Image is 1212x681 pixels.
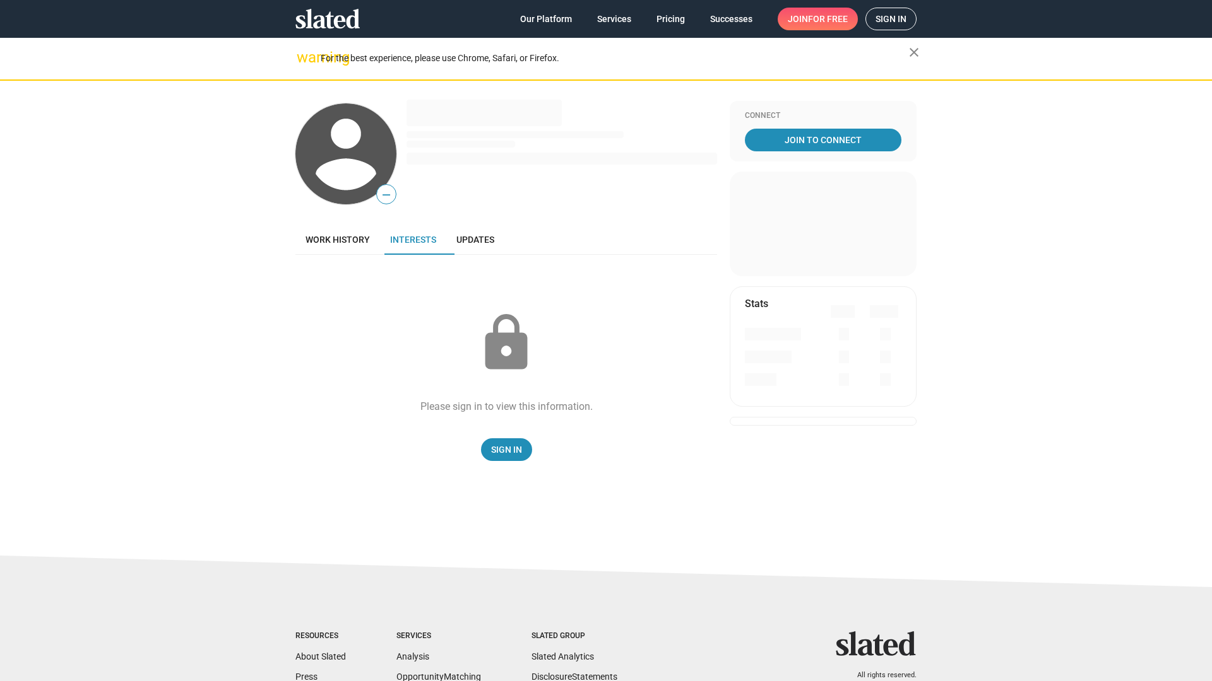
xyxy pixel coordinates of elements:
[396,651,429,661] a: Analysis
[906,45,922,60] mat-icon: close
[597,8,631,30] span: Services
[481,438,532,461] a: Sign In
[710,8,752,30] span: Successes
[646,8,695,30] a: Pricing
[456,235,494,245] span: Updates
[788,8,848,30] span: Join
[295,224,380,255] a: Work history
[532,651,594,661] a: Slated Analytics
[446,224,504,255] a: Updates
[297,50,312,65] mat-icon: warning
[295,651,346,661] a: About Slated
[778,8,858,30] a: Joinfor free
[808,8,848,30] span: for free
[532,631,617,641] div: Slated Group
[745,129,901,151] a: Join To Connect
[510,8,582,30] a: Our Platform
[475,311,538,375] mat-icon: lock
[587,8,641,30] a: Services
[865,8,917,30] a: Sign in
[377,187,396,203] span: —
[700,8,763,30] a: Successes
[745,297,768,310] mat-card-title: Stats
[491,438,522,461] span: Sign In
[876,8,906,30] span: Sign in
[396,631,481,641] div: Services
[306,235,370,245] span: Work history
[295,631,346,641] div: Resources
[420,400,593,413] div: Please sign in to view this information.
[390,235,436,245] span: Interests
[656,8,685,30] span: Pricing
[747,129,899,151] span: Join To Connect
[520,8,572,30] span: Our Platform
[745,111,901,121] div: Connect
[321,50,909,67] div: For the best experience, please use Chrome, Safari, or Firefox.
[380,224,446,255] a: Interests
